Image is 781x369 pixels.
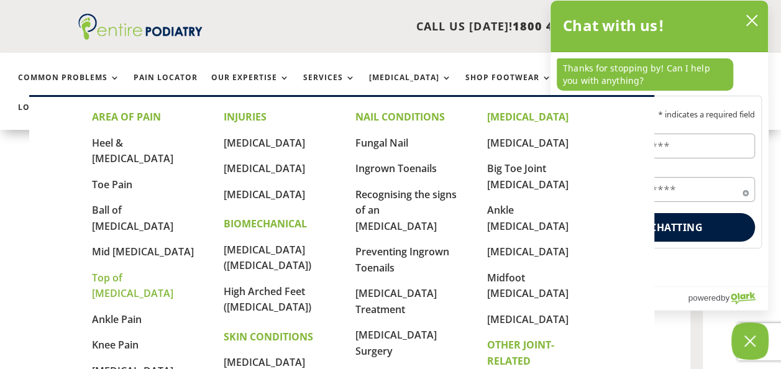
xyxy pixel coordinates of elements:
p: Thanks for stopping by! Can I help you with anything? [557,58,733,91]
a: [MEDICAL_DATA] [224,162,305,175]
a: Midfoot [MEDICAL_DATA] [487,271,569,301]
strong: AREA OF PAIN [92,110,161,124]
a: Pain Locator [134,73,198,100]
a: [MEDICAL_DATA] [224,136,305,150]
a: High Arched Feet ([MEDICAL_DATA]) [224,285,311,314]
p: * indicates a required field [564,111,755,119]
span: 1800 4 ENTIRE [512,19,600,34]
a: [MEDICAL_DATA] Treatment [355,286,437,316]
a: Top of [MEDICAL_DATA] [92,271,173,301]
a: Ankle Pain [92,312,142,326]
label: Email* [564,166,755,175]
a: Entire Podiatry [78,30,203,42]
a: Locations [18,103,80,130]
a: Mid [MEDICAL_DATA] [92,245,194,258]
a: Knee Pain [92,338,139,352]
a: Toe Pain [92,178,132,191]
a: Ankle [MEDICAL_DATA] [487,203,569,233]
img: logo (1) [78,14,203,40]
button: Close Chatbox [731,322,769,360]
span: Required field [742,188,749,194]
a: Our Expertise [211,73,290,100]
a: Services [303,73,355,100]
strong: NAIL CONDITIONS [355,110,445,124]
label: Name [564,124,755,132]
a: [MEDICAL_DATA] Surgery [355,328,437,358]
h2: Chat with us! [563,13,664,38]
strong: SKIN CONDITIONS [224,330,313,344]
a: [MEDICAL_DATA] [224,188,305,201]
a: Powered by Olark [688,287,768,310]
a: Ball of [MEDICAL_DATA] [92,203,173,233]
a: Common Problems [18,73,120,100]
a: [MEDICAL_DATA] [487,136,569,150]
a: [MEDICAL_DATA] [487,245,569,258]
button: close chatbox [742,11,762,30]
input: Email [564,177,755,202]
p: CALL US [DATE]! [218,19,600,35]
div: chat [550,52,768,96]
input: Name [564,134,755,158]
a: Big Toe Joint [MEDICAL_DATA] [487,162,569,191]
a: Ingrown Toenails [355,162,437,175]
strong: BIOMECHANICAL [224,217,307,230]
a: [MEDICAL_DATA] ([MEDICAL_DATA]) [224,243,311,273]
a: Fungal Nail [355,136,408,150]
button: Start chatting [564,213,755,242]
a: Recognising the signs of an [MEDICAL_DATA] [355,188,457,233]
span: powered [688,290,720,306]
strong: OTHER JOINT-RELATED [487,338,554,368]
a: Heel & [MEDICAL_DATA] [92,136,173,166]
span: by [721,290,729,306]
a: Shop Footwear [465,73,552,100]
a: [MEDICAL_DATA] [369,73,452,100]
a: [MEDICAL_DATA] [224,355,305,369]
a: Preventing Ingrown Toenails [355,245,449,275]
strong: [MEDICAL_DATA] [487,110,569,124]
a: [MEDICAL_DATA] [487,312,569,326]
strong: INJURIES [224,110,267,124]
